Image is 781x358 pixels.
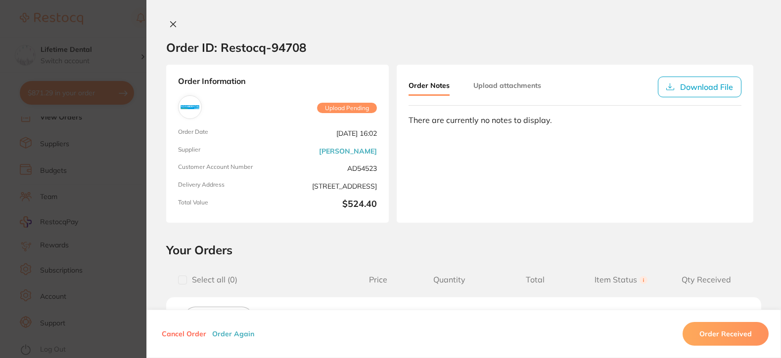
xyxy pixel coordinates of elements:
button: Download File [658,77,741,97]
button: Upload attachments [473,77,541,94]
span: Supplier [178,146,274,156]
span: Upload Pending [317,103,377,114]
b: $524.40 [281,199,377,211]
h2: Order ID: Restocq- 94708 [166,40,306,55]
span: Order Date [178,128,274,138]
span: Delivery Address [178,181,274,191]
a: [PERSON_NAME] [319,147,377,155]
span: Item Status [578,275,664,284]
button: Order Notes [409,77,450,96]
button: Order Received [683,322,769,346]
span: Qty Received [664,275,749,284]
button: Cancel Order [159,329,209,338]
span: Customer Account Number [178,163,274,173]
h2: Your Orders [166,242,761,257]
button: Order Again [209,329,257,338]
span: Total [492,275,578,284]
span: [STREET_ADDRESS] [281,181,377,191]
span: Price [350,275,407,284]
img: Adam Dental [181,98,199,117]
button: Save To List [184,307,253,329]
strong: Order Information [178,77,377,87]
span: AD54523 [281,163,377,173]
span: Quantity [407,275,492,284]
div: There are currently no notes to display. [409,116,741,124]
span: [DATE] 16:02 [281,128,377,138]
span: Total Value [178,199,274,211]
span: Select all ( 0 ) [187,275,237,284]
